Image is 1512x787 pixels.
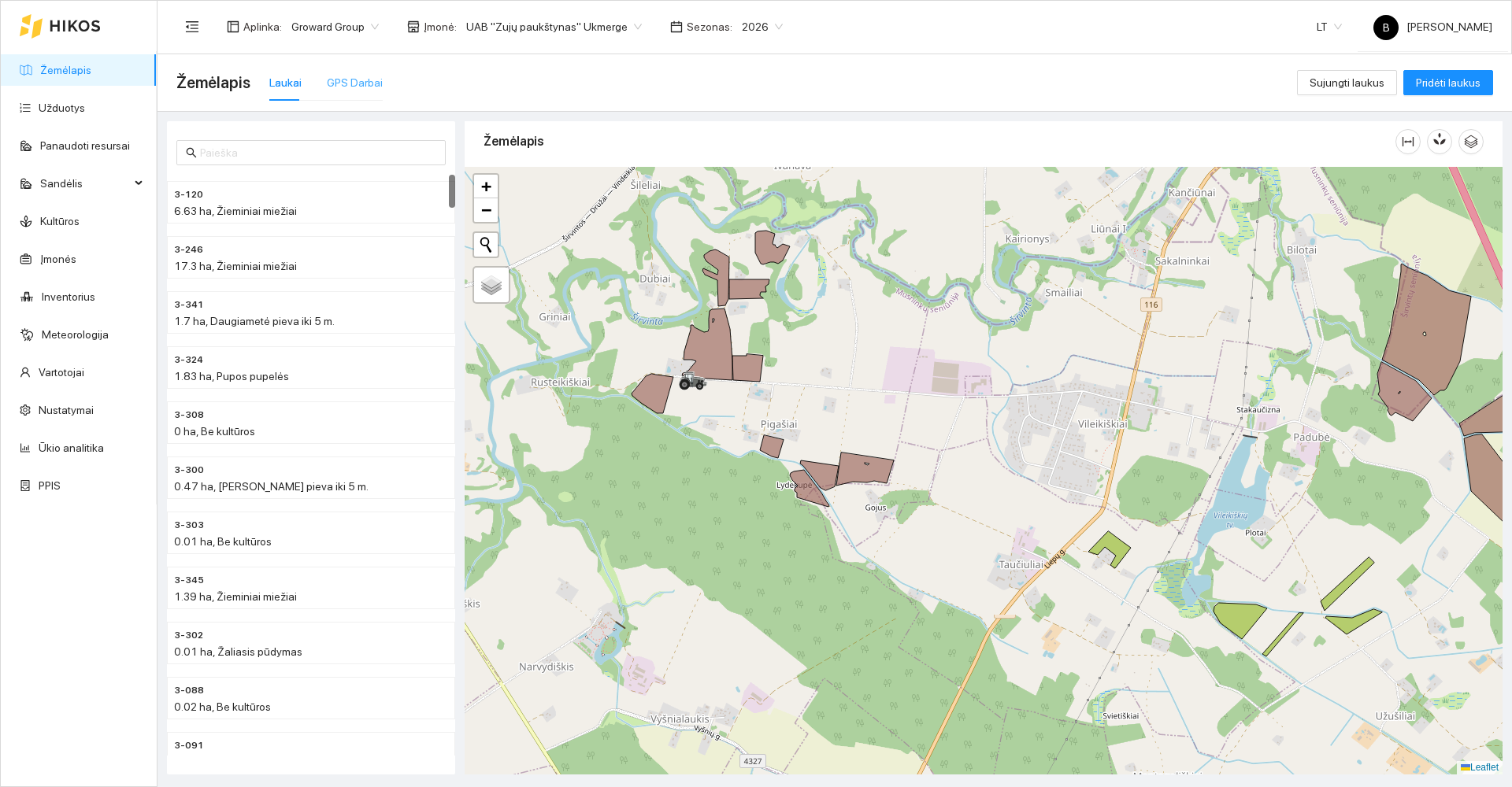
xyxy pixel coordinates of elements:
a: Zoom in [474,175,498,198]
a: Zoom out [474,198,498,222]
span: [PERSON_NAME] [1373,20,1492,33]
span: 3-302 [174,628,203,643]
span: 3-308 [174,408,204,423]
span: 0.02 ha, Be kultūros [174,700,271,713]
span: Pridėti laukus [1416,74,1480,91]
span: shop [407,20,420,33]
span: 17.3 ha, Žieminiai miežiai [174,260,297,272]
span: 3-091 [174,738,204,753]
a: Ūkio analitika [39,442,104,454]
span: B [1383,15,1390,40]
span: Žemėlapis [176,70,250,95]
span: Įmonė : [424,18,457,35]
a: Įmonės [40,253,76,265]
a: Pridėti laukus [1403,76,1493,89]
span: 3-246 [174,242,203,257]
span: 0.47 ha, [PERSON_NAME] pieva iki 5 m. [174,480,369,493]
span: Sandėlis [40,168,130,199]
span: 3-324 [174,353,203,368]
span: 3-120 [174,187,203,202]
div: Laukai [269,74,302,91]
span: LT [1317,15,1342,39]
a: Panaudoti resursai [40,139,130,152]
a: Layers [474,268,509,302]
span: layout [227,20,239,33]
span: search [186,147,197,158]
a: Meteorologija [42,328,109,341]
span: 6.63 ha, Žieminiai miežiai [174,205,297,217]
div: Žemėlapis [484,119,1395,164]
span: calendar [670,20,683,33]
a: Kultūros [40,215,80,227]
span: Sujungti laukus [1310,74,1384,91]
span: + [481,176,491,196]
span: 3-341 [174,297,204,312]
span: 3-303 [174,518,204,533]
span: UAB "Zujų paukštynas" Ukmerge [466,15,642,39]
span: − [481,200,491,220]
button: column-width [1395,129,1421,154]
button: Pridėti laukus [1403,70,1493,95]
button: menu-fold [176,11,208,42]
span: Groward Group [291,15,379,39]
span: Aplinka : [243,18,282,35]
a: Užduotys [39,102,85,114]
span: 1.39 ha, Žieminiai miežiai [174,590,297,603]
span: column-width [1396,135,1420,148]
span: 0.01 ha, Žaliasis pūdymas [174,645,302,658]
span: 3-300 [174,463,204,478]
a: Vartotojai [39,366,84,379]
span: 0.01 ha, Be kultūros [174,535,272,548]
a: Žemėlapis [40,64,91,76]
a: Inventorius [42,290,95,303]
span: 2026 [742,15,783,39]
button: Sujungti laukus [1297,70,1397,95]
span: menu-fold [185,20,199,34]
a: Sujungti laukus [1297,76,1397,89]
span: 1.83 ha, Pupos pupelės [174,370,289,382]
span: 3-088 [174,683,204,698]
button: Initiate a new search [474,233,498,257]
div: GPS Darbai [327,74,383,91]
span: Sezonas : [687,18,732,35]
span: 3-345 [174,573,204,588]
input: Paieška [200,144,436,161]
a: Nustatymai [39,404,94,416]
a: PPIS [39,479,61,492]
a: Leaflet [1461,762,1499,773]
span: 0 ha, Be kultūros [174,425,255,438]
span: 1.7 ha, Daugiametė pieva iki 5 m. [174,315,335,327]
